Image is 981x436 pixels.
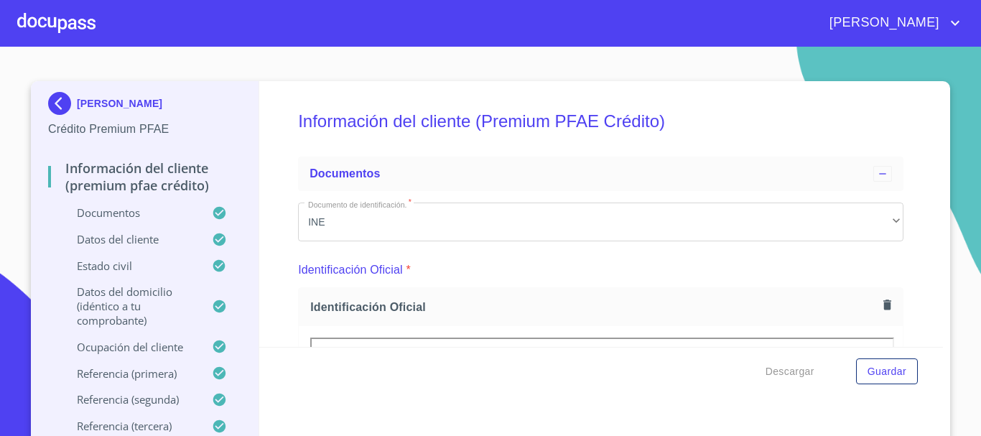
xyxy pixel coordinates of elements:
span: Identificación Oficial [310,300,878,315]
span: Descargar [766,363,814,381]
div: INE [298,203,903,241]
p: Documentos [48,205,212,220]
h5: Información del cliente (Premium PFAE Crédito) [298,92,903,151]
button: Descargar [760,358,820,385]
img: Docupass spot blue [48,92,77,115]
p: Referencia (tercera) [48,419,212,433]
p: Referencia (segunda) [48,392,212,407]
span: [PERSON_NAME] [819,11,947,34]
span: Documentos [310,167,380,180]
p: [PERSON_NAME] [77,98,162,109]
p: Datos del domicilio (idéntico a tu comprobante) [48,284,212,328]
p: Ocupación del Cliente [48,340,212,354]
button: Guardar [856,358,918,385]
p: Crédito Premium PFAE [48,121,241,138]
button: account of current user [819,11,964,34]
p: Estado Civil [48,259,212,273]
p: Información del cliente (Premium PFAE Crédito) [48,159,241,194]
div: Documentos [298,157,903,191]
p: Identificación Oficial [298,261,403,279]
p: Datos del cliente [48,232,212,246]
div: [PERSON_NAME] [48,92,241,121]
p: Referencia (primera) [48,366,212,381]
span: Guardar [868,363,906,381]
